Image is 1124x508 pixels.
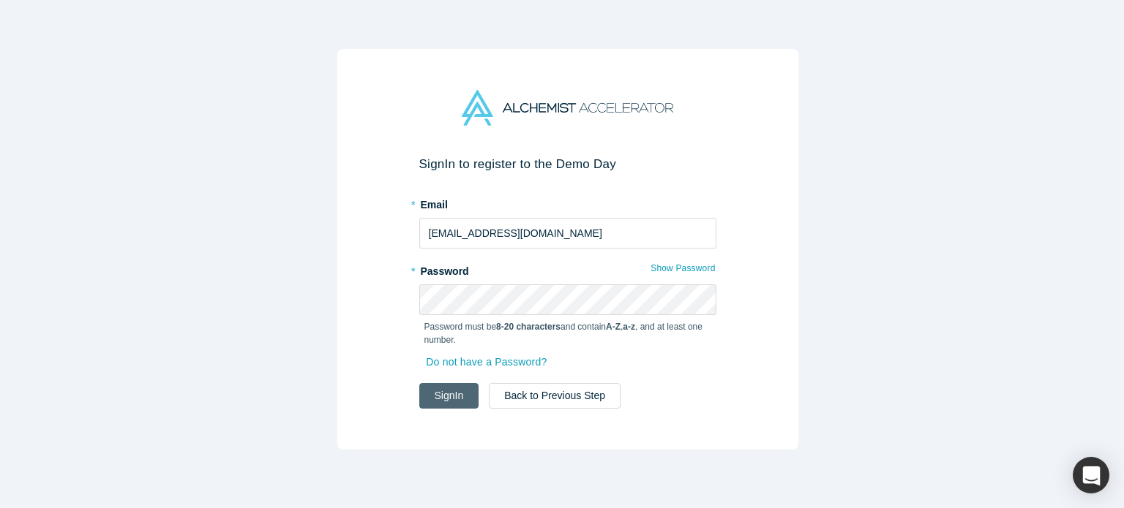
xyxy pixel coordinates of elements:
[419,156,716,172] h2: Sign In to register to the Demo Day
[419,383,479,409] button: SignIn
[623,322,635,332] strong: a-z
[606,322,621,332] strong: A-Z
[424,320,711,346] p: Password must be and contain , , and at least one number.
[424,349,563,375] a: Do not have a Password?
[419,259,716,279] label: Password
[462,90,672,126] img: Alchemist Accelerator Logo
[496,322,561,332] strong: 8-20 characters
[489,383,621,409] button: Back to Previous Step
[650,259,716,278] button: Show Password
[419,192,716,213] label: Email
